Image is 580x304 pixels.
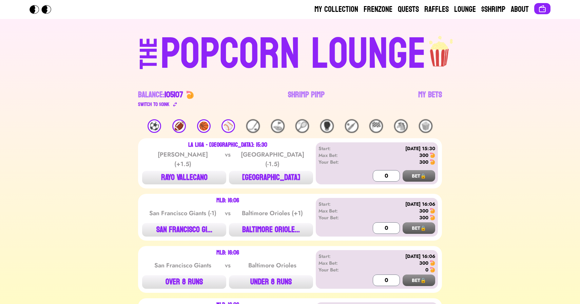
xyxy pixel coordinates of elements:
[224,208,232,218] div: vs
[403,170,435,182] button: BET🔒
[357,145,435,152] div: [DATE] 15:30
[369,119,383,133] div: 🏁
[320,119,334,133] div: 🥊
[318,214,357,221] div: Your Bet:
[403,222,435,234] button: BET🔒
[30,5,57,14] img: Popcorn
[149,150,217,169] div: [PERSON_NAME] (+1.5)
[186,91,194,99] img: 🍤
[418,89,442,108] a: My Bets
[229,223,313,237] button: BALTIMORE ORIOLE...
[224,261,232,270] div: vs
[425,266,428,273] div: 0
[364,4,392,15] a: Frenzone
[314,4,358,15] a: My Collection
[419,214,428,221] div: 300
[149,261,217,270] div: San Francisco Giants
[295,119,309,133] div: 🎾
[318,266,357,273] div: Your Bet:
[238,261,307,270] div: Baltimore Orioles
[430,208,435,214] img: 🍤
[357,201,435,207] div: [DATE] 16:06
[246,119,260,133] div: 🏒
[430,159,435,165] img: 🍤
[430,260,435,266] img: 🍤
[318,201,357,207] div: Start:
[398,4,419,15] a: Quests
[538,5,546,13] img: Connect wallet
[419,119,432,133] div: 🍿
[137,38,161,83] div: THE
[318,145,357,152] div: Start:
[318,207,357,214] div: Max Bet:
[160,33,426,76] div: POPCORN LOUNGE
[419,159,428,165] div: 300
[430,215,435,220] img: 🍤
[216,250,239,256] div: MLB: 16:06
[238,208,307,218] div: Baltimore Orioles (+1)
[511,4,529,15] a: About
[148,119,161,133] div: ⚽️
[142,171,226,184] button: RAYO VALLECANO
[403,275,435,286] button: BET🔒
[138,100,170,108] div: Switch to $ OINK
[224,150,232,169] div: vs
[318,159,357,165] div: Your Bet:
[394,119,408,133] div: 🐴
[216,198,239,203] div: MLB: 16:06
[271,119,285,133] div: ⛳️
[238,150,307,169] div: [GEOGRAPHIC_DATA] (-1.5)
[454,4,476,15] a: Lounge
[357,253,435,260] div: [DATE] 16:06
[221,119,235,133] div: ⚾️
[318,260,357,266] div: Max Bet:
[419,207,428,214] div: 300
[481,4,505,15] a: $Shrimp
[149,208,217,218] div: San Francisco Giants (-1)
[419,260,428,266] div: 300
[318,152,357,159] div: Max Bet:
[430,153,435,158] img: 🍤
[430,267,435,272] img: 🍤
[142,223,226,237] button: SAN FRANCISCO GI...
[172,119,186,133] div: 🏈
[424,4,449,15] a: Raffles
[318,253,357,260] div: Start:
[197,119,211,133] div: 🏀
[81,30,499,76] a: THEPOPCORN LOUNGEpopcorn
[188,142,267,148] div: La Liga - [GEOGRAPHIC_DATA]: 15:30
[138,89,183,100] div: Balance:
[345,119,359,133] div: 🏏
[229,275,313,289] button: UNDER 8 RUNS
[419,152,428,159] div: 300
[288,89,325,108] a: Shrimp Pimp
[165,87,183,102] span: 105107
[142,275,226,289] button: OVER 8 RUNS
[229,171,313,184] button: [GEOGRAPHIC_DATA]
[426,30,454,68] img: popcorn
